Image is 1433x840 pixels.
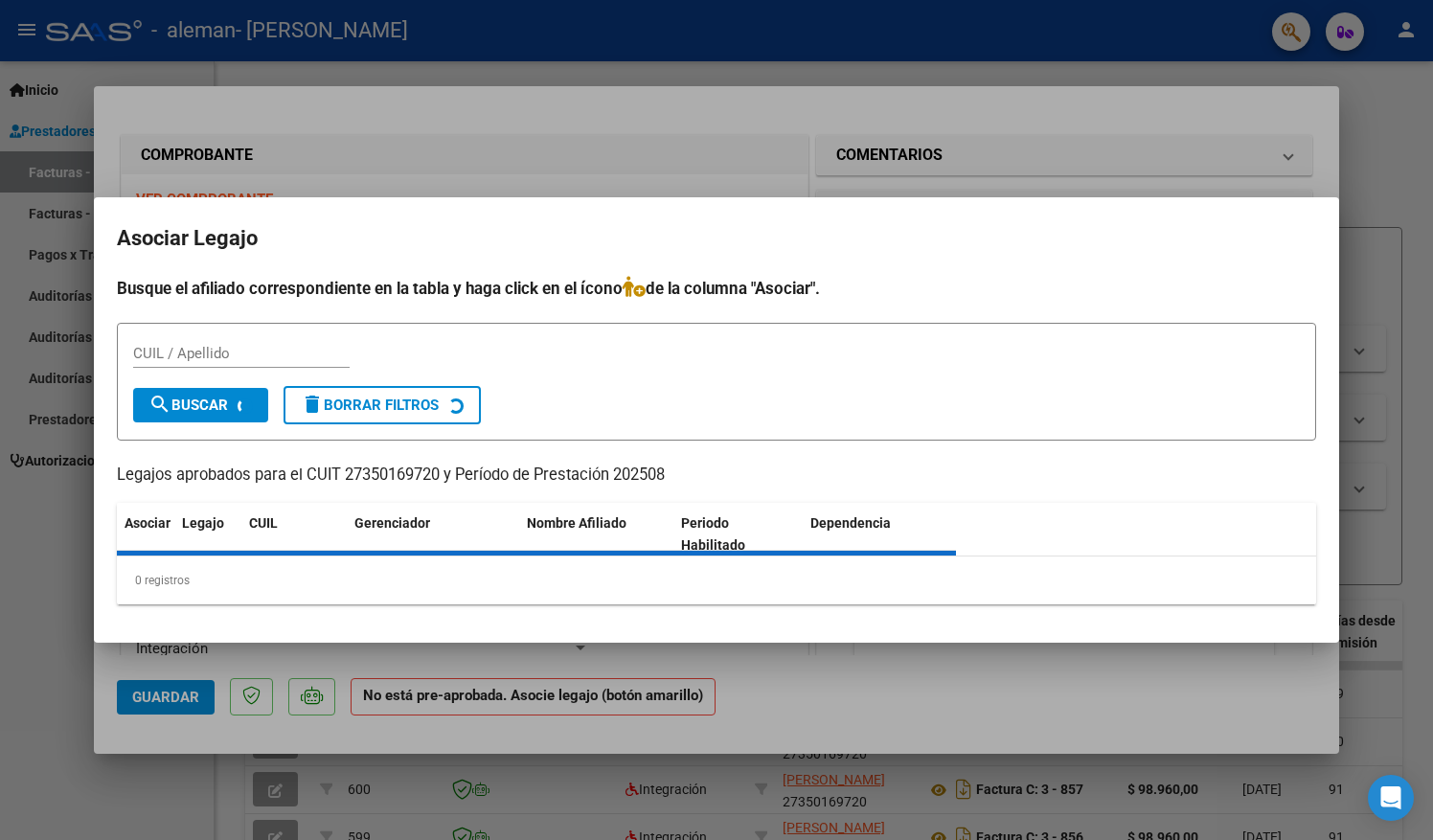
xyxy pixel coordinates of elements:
div: 0 registros [117,556,1316,604]
span: Legajo [182,515,224,531]
span: Asociar [125,515,171,531]
mat-icon: search [148,393,171,416]
span: Periodo Habilitado [681,515,745,553]
span: Dependencia [810,515,891,531]
datatable-header-cell: Asociar [117,503,174,566]
h2: Asociar Legajo [117,220,1316,257]
datatable-header-cell: Nombre Afiliado [519,503,673,566]
datatable-header-cell: Legajo [174,503,241,566]
span: Nombre Afiliado [527,515,626,531]
datatable-header-cell: CUIL [241,503,347,566]
span: Gerenciador [354,515,430,531]
datatable-header-cell: Dependencia [803,503,957,566]
h4: Busque el afiliado correspondiente en la tabla y haga click en el ícono de la columna "Asociar". [117,276,1316,301]
mat-icon: delete [301,393,324,416]
span: CUIL [249,515,278,531]
div: Open Intercom Messenger [1368,775,1414,821]
button: Buscar [133,388,268,422]
span: Borrar Filtros [301,397,439,414]
datatable-header-cell: Gerenciador [347,503,519,566]
p: Legajos aprobados para el CUIT 27350169720 y Período de Prestación 202508 [117,464,1316,488]
button: Borrar Filtros [284,386,481,424]
span: Buscar [148,397,228,414]
datatable-header-cell: Periodo Habilitado [673,503,803,566]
